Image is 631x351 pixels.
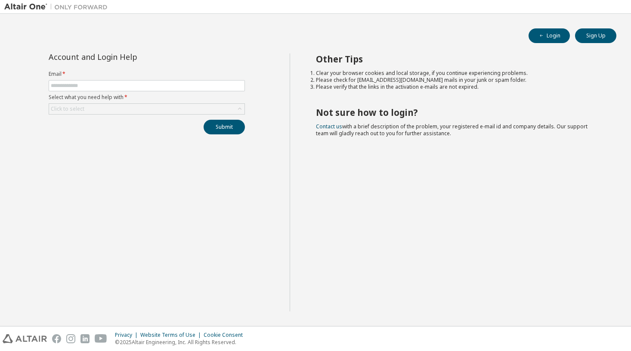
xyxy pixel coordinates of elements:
[4,3,112,11] img: Altair One
[316,77,601,84] li: Please check for [EMAIL_ADDRESS][DOMAIN_NAME] mails in your junk or spam folder.
[49,71,245,78] label: Email
[575,28,616,43] button: Sign Up
[95,334,107,343] img: youtube.svg
[49,53,206,60] div: Account and Login Help
[316,107,601,118] h2: Not sure how to login?
[3,334,47,343] img: altair_logo.svg
[529,28,570,43] button: Login
[316,70,601,77] li: Clear your browser cookies and local storage, if you continue experiencing problems.
[80,334,90,343] img: linkedin.svg
[316,53,601,65] h2: Other Tips
[51,106,84,112] div: Click to select
[115,332,140,339] div: Privacy
[52,334,61,343] img: facebook.svg
[316,123,588,137] span: with a brief description of the problem, your registered e-mail id and company details. Our suppo...
[316,123,342,130] a: Contact us
[49,94,245,101] label: Select what you need help with
[140,332,204,339] div: Website Terms of Use
[49,104,244,114] div: Click to select
[66,334,75,343] img: instagram.svg
[316,84,601,90] li: Please verify that the links in the activation e-mails are not expired.
[204,332,248,339] div: Cookie Consent
[204,120,245,134] button: Submit
[115,339,248,346] p: © 2025 Altair Engineering, Inc. All Rights Reserved.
